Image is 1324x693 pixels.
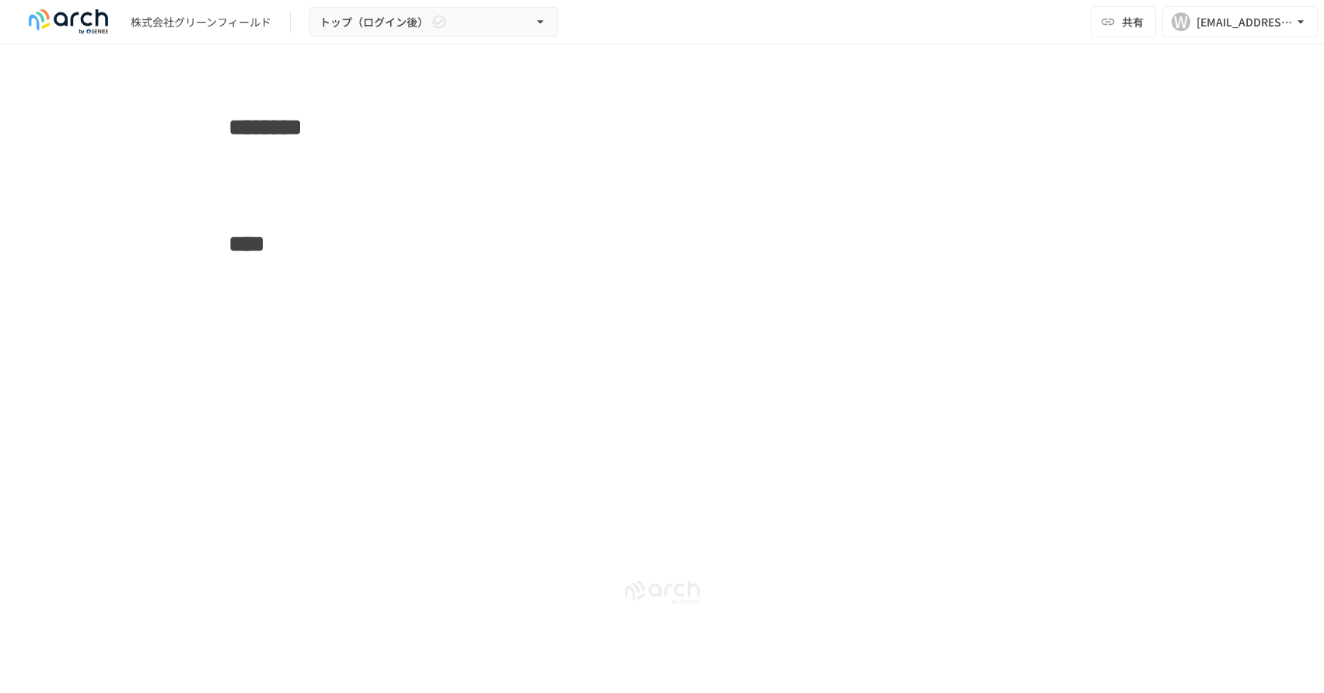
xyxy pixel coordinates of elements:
button: W[EMAIL_ADDRESS][DOMAIN_NAME] [1162,6,1318,37]
span: 共有 [1122,13,1144,30]
div: W [1172,12,1190,31]
div: [EMAIL_ADDRESS][DOMAIN_NAME] [1196,12,1293,32]
span: トップ（ログイン後） [320,12,428,32]
button: トップ（ログイン後） [309,7,558,37]
button: 共有 [1091,6,1156,37]
img: logo-default@2x-9cf2c760.svg [19,9,118,34]
div: 株式会社グリーンフィールド [131,14,271,30]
